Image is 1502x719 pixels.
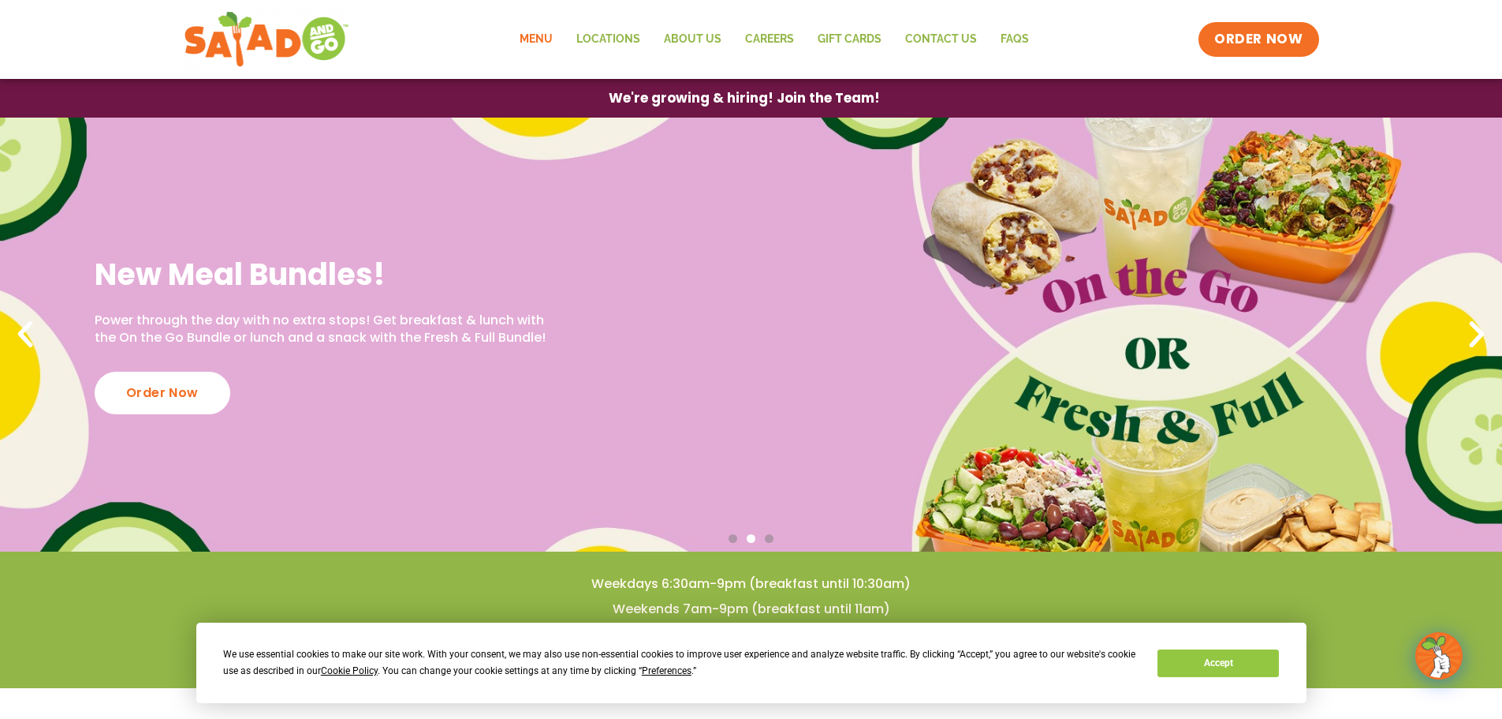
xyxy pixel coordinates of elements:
[733,21,806,58] a: Careers
[196,623,1306,703] div: Cookie Consent Prompt
[95,312,559,347] p: Power through the day with no extra stops! Get breakfast & lunch with the On the Go Bundle or lun...
[8,317,43,352] div: Previous slide
[1459,317,1494,352] div: Next slide
[184,8,350,71] img: new-SAG-logo-768×292
[642,665,691,676] span: Preferences
[508,21,565,58] a: Menu
[585,80,904,117] a: We're growing & hiring! Join the Team!
[1157,650,1279,677] button: Accept
[32,575,1470,593] h4: Weekdays 6:30am-9pm (breakfast until 10:30am)
[1417,634,1461,678] img: wpChatIcon
[609,92,880,105] span: We're growing & hiring! Join the Team!
[747,534,755,543] span: Go to slide 2
[95,255,559,294] h2: New Meal Bundles!
[1214,30,1303,49] span: ORDER NOW
[729,534,737,543] span: Go to slide 1
[95,372,230,414] div: Order Now
[989,21,1041,58] a: FAQs
[1198,22,1318,57] a: ORDER NOW
[32,601,1470,618] h4: Weekends 7am-9pm (breakfast until 11am)
[893,21,989,58] a: Contact Us
[223,646,1139,680] div: We use essential cookies to make our site work. With your consent, we may also use non-essential ...
[652,21,733,58] a: About Us
[765,534,773,543] span: Go to slide 3
[508,21,1041,58] nav: Menu
[806,21,893,58] a: GIFT CARDS
[565,21,652,58] a: Locations
[321,665,378,676] span: Cookie Policy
